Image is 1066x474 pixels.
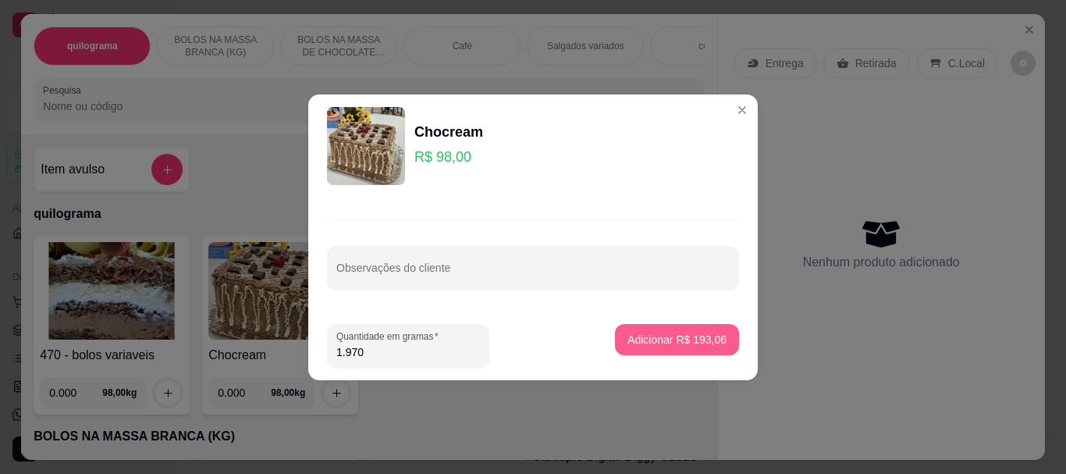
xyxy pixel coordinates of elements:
[414,146,483,168] p: R$ 98,00
[336,266,730,282] input: Observações do cliente
[730,98,755,123] button: Close
[615,324,739,355] button: Adicionar R$ 193,06
[627,332,727,347] p: Adicionar R$ 193,06
[336,330,444,343] label: Quantidade em gramas
[414,121,483,143] div: Chocream
[336,344,480,360] input: Quantidade em gramas
[327,107,405,185] img: product-image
